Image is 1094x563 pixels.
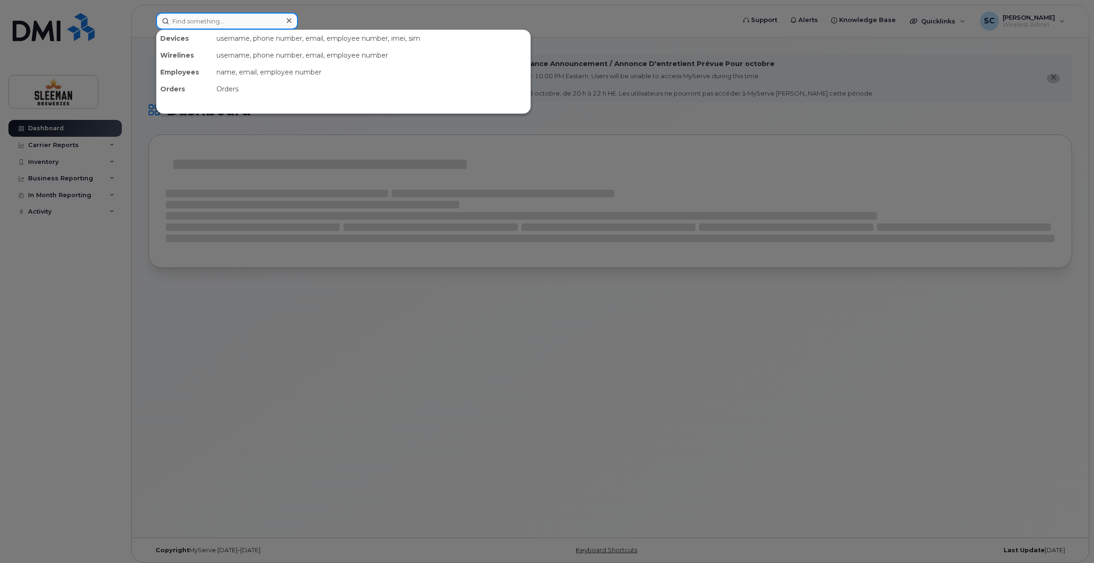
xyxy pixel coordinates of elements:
div: Wirelines [156,47,213,64]
div: name, email, employee number [213,64,530,81]
div: Orders [213,81,530,97]
div: Orders [156,81,213,97]
div: username, phone number, email, employee number, imei, sim [213,30,530,47]
div: username, phone number, email, employee number [213,47,530,64]
div: Employees [156,64,213,81]
div: Devices [156,30,213,47]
